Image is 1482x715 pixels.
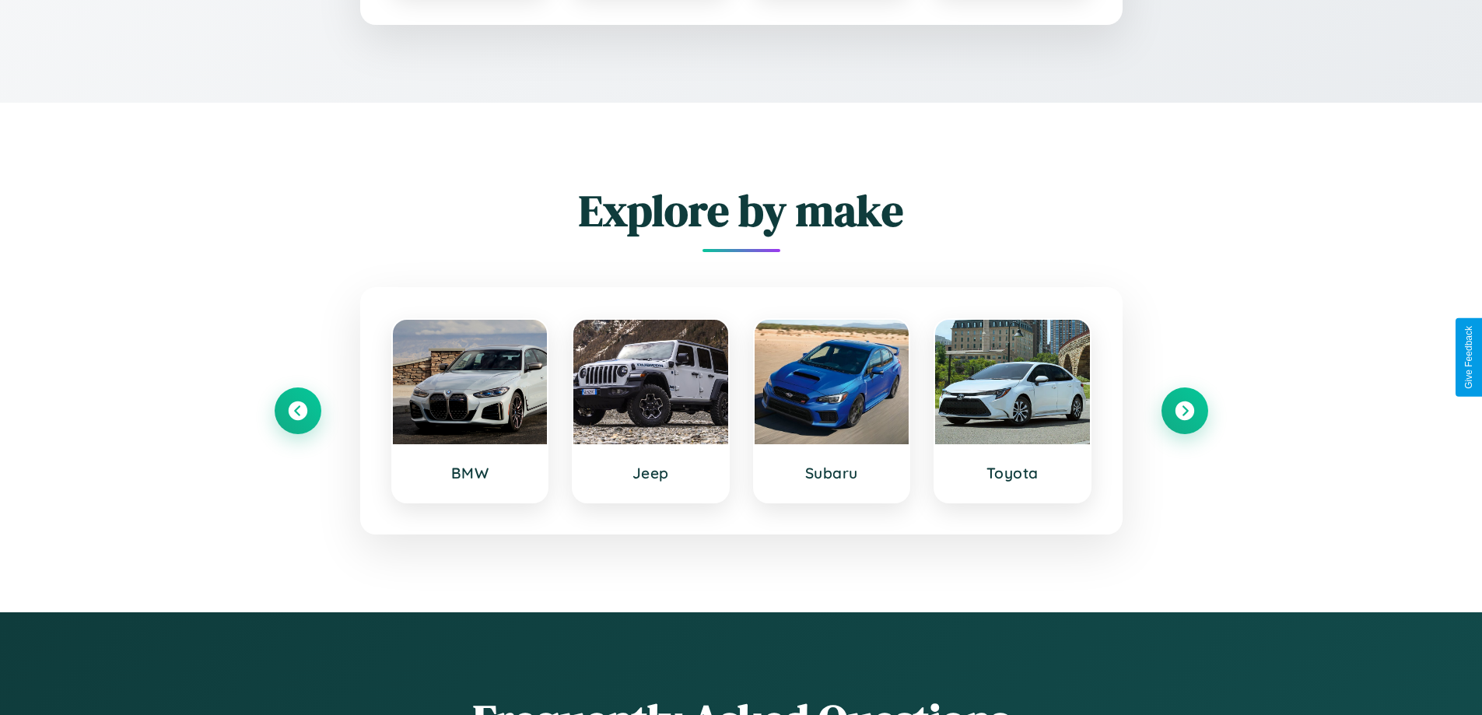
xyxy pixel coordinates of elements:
[408,464,532,482] h3: BMW
[770,464,894,482] h3: Subaru
[951,464,1074,482] h3: Toyota
[589,464,713,482] h3: Jeep
[275,181,1208,240] h2: Explore by make
[1463,326,1474,389] div: Give Feedback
